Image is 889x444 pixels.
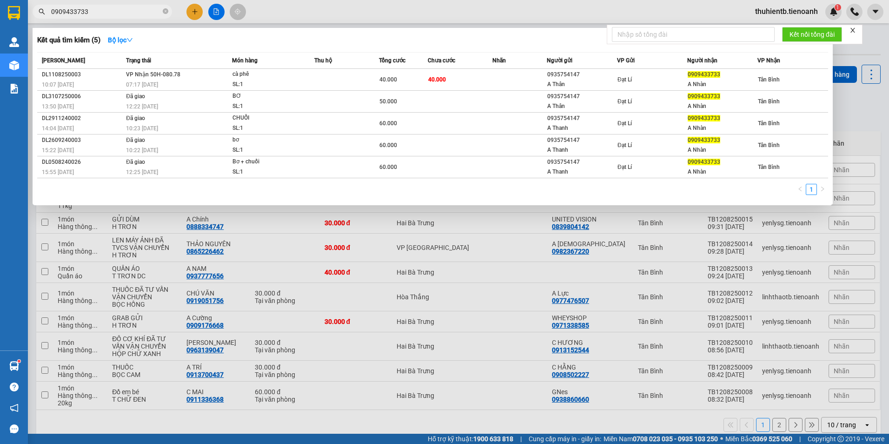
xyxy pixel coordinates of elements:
[547,101,617,111] div: A Thân
[42,125,74,132] span: 14:04 [DATE]
[688,93,720,100] span: 0909433733
[617,76,632,83] span: Đạt Lí
[126,103,158,110] span: 12:22 [DATE]
[10,424,19,433] span: message
[51,7,161,17] input: Tìm tên, số ĐT hoặc mã đơn
[758,120,780,127] span: Tân Bình
[126,37,133,43] span: down
[688,137,720,143] span: 0909433733
[126,71,180,78] span: VP Nhận 50H-080.78
[379,57,405,64] span: Tổng cước
[9,61,19,70] img: warehouse-icon
[126,57,151,64] span: Trạng thái
[612,27,775,42] input: Nhập số tổng đài
[547,80,617,89] div: A Thân
[617,142,632,148] span: Đạt Lí
[688,101,757,111] div: A Nhàn
[37,35,100,45] h3: Kết quả tìm kiếm ( 5 )
[42,57,85,64] span: [PERSON_NAME]
[547,145,617,155] div: A Thanh
[126,81,158,88] span: 07:17 [DATE]
[757,57,780,64] span: VP Nhận
[42,147,74,154] span: 15:22 [DATE]
[42,135,123,145] div: DL2609240003
[232,135,302,145] div: bơ
[547,123,617,133] div: A Thanh
[688,71,720,78] span: 0909433733
[163,8,168,14] span: close-circle
[758,164,780,170] span: Tân Bình
[547,114,617,123] div: 0935754147
[126,147,158,154] span: 10:22 [DATE]
[232,113,302,123] div: CHUỐI
[232,123,302,134] div: SL: 1
[42,157,123,167] div: DL0508240026
[232,80,302,90] div: SL: 1
[688,167,757,177] div: A Nhàn
[379,98,397,105] span: 50.000
[428,57,455,64] span: Chưa cước
[428,76,446,83] span: 40.000
[108,36,133,44] strong: Bộ lọc
[687,57,717,64] span: Người nhận
[232,91,302,101] div: BƠ
[795,184,806,195] li: Previous Page
[797,186,803,192] span: left
[9,84,19,94] img: solution-icon
[617,164,632,170] span: Đạt Lí
[163,7,168,16] span: close-circle
[42,92,123,101] div: DL3107250006
[126,169,158,175] span: 12:25 [DATE]
[688,123,757,133] div: A Nhàn
[817,184,828,195] li: Next Page
[379,142,397,148] span: 60.000
[849,27,856,34] span: close
[617,57,635,64] span: VP Gửi
[126,137,145,143] span: Đã giao
[547,157,617,167] div: 0935754147
[232,145,302,155] div: SL: 1
[617,120,632,127] span: Đạt Lí
[688,115,720,121] span: 0909433733
[758,76,780,83] span: Tân Bình
[314,57,332,64] span: Thu hộ
[379,120,397,127] span: 60.000
[126,125,158,132] span: 10:23 [DATE]
[9,361,19,371] img: warehouse-icon
[126,93,145,100] span: Đã giao
[9,37,19,47] img: warehouse-icon
[10,404,19,412] span: notification
[42,103,74,110] span: 13:50 [DATE]
[232,101,302,112] div: SL: 1
[42,70,123,80] div: DL1108250003
[39,8,45,15] span: search
[232,157,302,167] div: Bơ + chuối
[42,169,74,175] span: 15:55 [DATE]
[547,70,617,80] div: 0935754147
[688,159,720,165] span: 0909433733
[688,145,757,155] div: A Nhàn
[18,360,20,363] sup: 1
[547,92,617,101] div: 0935754147
[100,33,140,47] button: Bộ lọcdown
[617,98,632,105] span: Đạt Lí
[379,164,397,170] span: 60.000
[8,6,20,20] img: logo-vxr
[232,57,258,64] span: Món hàng
[10,383,19,391] span: question-circle
[547,167,617,177] div: A Thanh
[795,184,806,195] button: left
[547,57,572,64] span: Người gửi
[492,57,506,64] span: Nhãn
[789,29,835,40] span: Kết nối tổng đài
[126,159,145,165] span: Đã giao
[782,27,842,42] button: Kết nối tổng đài
[758,142,780,148] span: Tân Bình
[817,184,828,195] button: right
[820,186,825,192] span: right
[806,184,817,195] li: 1
[232,167,302,177] div: SL: 1
[379,76,397,83] span: 40.000
[42,81,74,88] span: 10:07 [DATE]
[758,98,780,105] span: Tân Bình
